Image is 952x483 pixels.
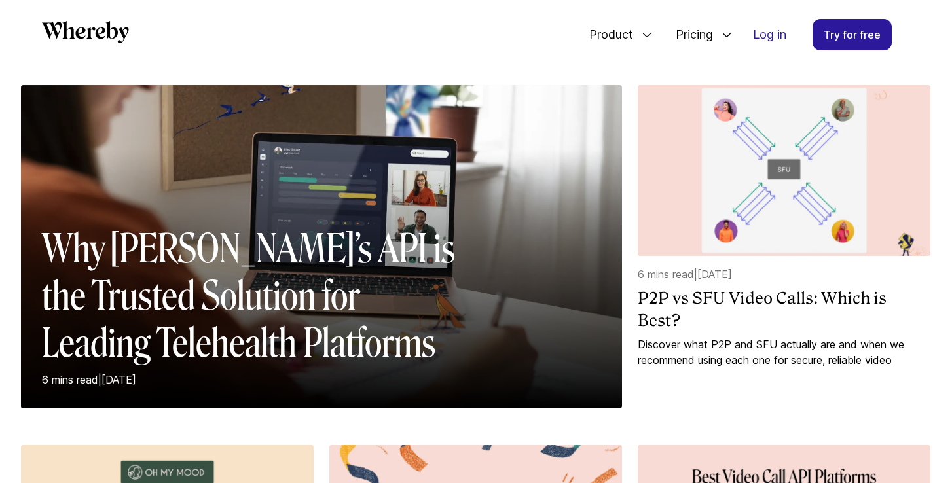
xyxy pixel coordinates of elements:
[42,21,129,48] a: Whereby
[42,21,129,43] svg: Whereby
[638,287,930,331] a: P2P vs SFU Video Calls: Which is Best?
[576,13,636,56] span: Product
[638,266,930,282] p: 6 mins read | [DATE]
[638,336,930,368] a: Discover what P2P and SFU actually are and when we recommend using each one for secure, reliable ...
[42,372,462,387] p: 6 mins read | [DATE]
[42,225,462,367] h2: Why [PERSON_NAME]’s API is the Trusted Solution for Leading Telehealth Platforms
[663,13,716,56] span: Pricing
[813,19,892,50] a: Try for free
[21,85,622,429] a: Why [PERSON_NAME]’s API is the Trusted Solution for Leading Telehealth Platforms6 mins read|[DATE]
[742,20,797,50] a: Log in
